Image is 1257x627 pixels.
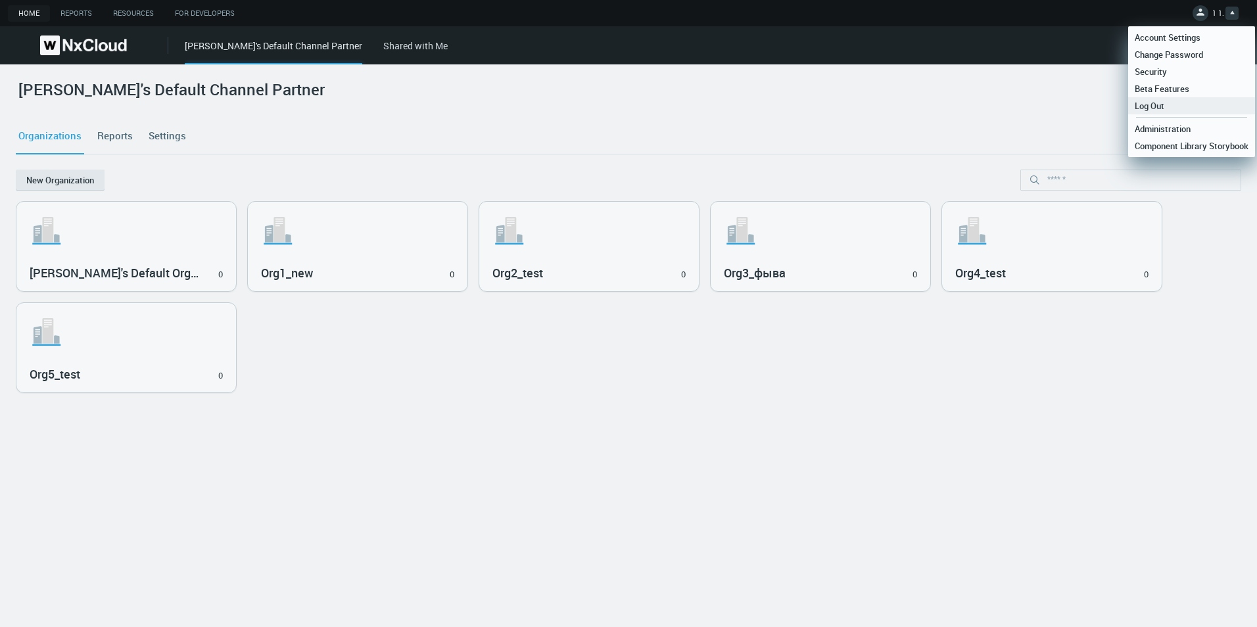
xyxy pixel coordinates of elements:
span: Change Password [1128,49,1210,60]
div: 0 [218,369,223,383]
div: 0 [681,268,686,281]
span: Beta Features [1128,83,1196,95]
a: Resources [103,5,164,22]
div: 0 [218,268,223,281]
a: Security [1128,63,1255,80]
div: [PERSON_NAME]'s Default Channel Partner [185,39,362,64]
div: 0 [450,268,454,281]
h3: Org3_фыва [724,266,898,281]
a: Account Settings [1128,29,1255,46]
a: Component Library Storybook [1128,137,1255,154]
h3: Org1_new [261,266,435,281]
button: New Organization [16,170,105,191]
a: Organizations [16,118,84,154]
a: Beta Features [1128,80,1255,97]
span: Component Library Storybook [1128,140,1255,152]
a: Reports [50,5,103,22]
h3: Org2_test [492,266,667,281]
h3: [PERSON_NAME]'s Default Organization [30,266,204,281]
span: Account Settings [1128,32,1207,43]
span: Log Out [1128,100,1171,112]
img: Nx Cloud logo [40,35,127,55]
a: Change Password [1128,46,1255,63]
span: Administration [1128,123,1197,135]
a: Administration [1128,120,1255,137]
h3: Org5_test [30,367,204,382]
a: For Developers [164,5,245,22]
div: 0 [913,268,917,281]
a: Shared with Me [383,39,448,52]
h2: [PERSON_NAME]'s Default Channel Partner [18,80,325,99]
h3: Org4_test [955,266,1129,281]
div: 0 [1144,268,1149,281]
span: 1 1. [1212,8,1224,23]
span: Security [1128,66,1174,78]
a: Settings [146,118,189,154]
a: Home [8,5,50,22]
a: Reports [95,118,135,154]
